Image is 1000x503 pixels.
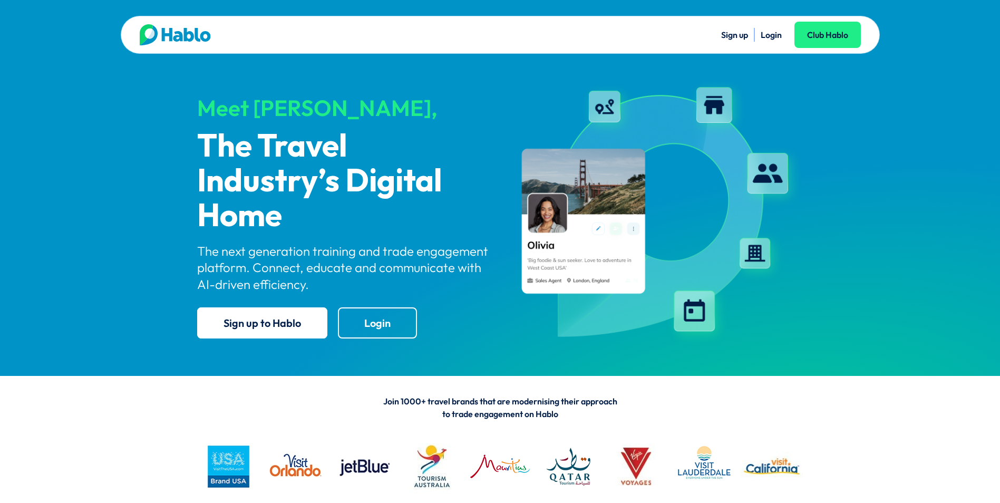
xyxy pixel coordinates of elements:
p: The Travel Industry’s Digital Home [197,130,491,234]
a: Login [761,30,782,40]
img: VV logo [605,435,667,498]
img: QATAR [537,435,599,498]
img: MTPA [469,435,531,498]
a: Login [338,307,417,338]
div: Meet [PERSON_NAME], [197,96,491,120]
img: VO [265,435,327,498]
a: Sign up [721,30,748,40]
img: vc logo [741,435,803,498]
img: busa [197,435,260,498]
img: Tourism Australia [401,435,463,498]
img: hablo-profile-image [509,79,803,347]
p: The next generation training and trade engagement platform. Connect, educate and communicate with... [197,243,491,293]
img: Hablo logo main 2 [140,24,211,45]
a: Club Hablo [794,22,861,48]
a: Sign up to Hablo [197,307,327,338]
img: jetblue [333,435,395,498]
img: LAUDERDALE [673,435,735,498]
span: Join 1000+ travel brands that are modernising their approach to trade engagement on Hablo [383,396,617,419]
